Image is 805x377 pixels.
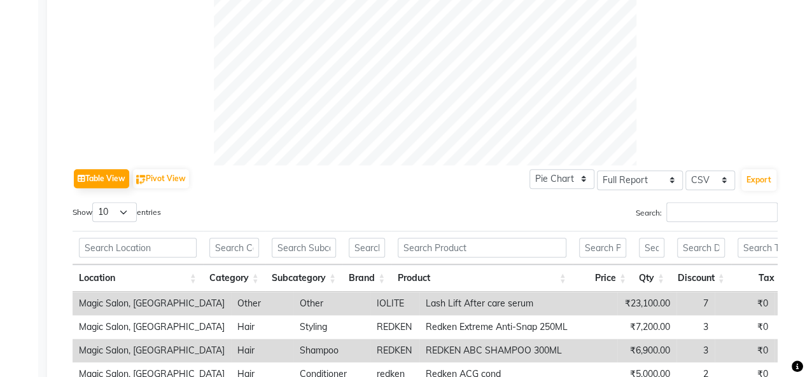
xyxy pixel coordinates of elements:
td: Magic Salon, [GEOGRAPHIC_DATA] [73,339,231,362]
button: Pivot View [133,169,189,188]
input: Search Qty [639,238,664,257]
input: Search: [666,202,778,222]
td: REDKEN [370,339,419,362]
td: Hair [231,339,293,362]
td: Magic Salon, [GEOGRAPHIC_DATA] [73,315,231,339]
button: Table View [74,169,129,188]
td: Lash Lift After care serum [419,292,617,315]
td: Other [231,292,293,315]
td: Redken Extreme Anti-Snap 250ML [419,315,617,339]
td: ₹0 [715,339,774,362]
img: pivot.png [136,175,146,184]
input: Search Tax [738,238,785,257]
td: Shampoo [293,339,370,362]
th: Category: activate to sort column ascending [203,264,265,292]
td: ₹0 [715,292,774,315]
input: Search Category [209,238,259,257]
th: Product: activate to sort column ascending [391,264,573,292]
input: Search Brand [349,238,385,257]
input: Search Price [579,238,626,257]
input: Search Discount [677,238,725,257]
td: ₹0 [715,315,774,339]
th: Brand: activate to sort column ascending [342,264,391,292]
input: Search Product [398,238,566,257]
label: Search: [636,202,778,222]
button: Export [741,169,776,191]
td: IOLITE [370,292,419,315]
td: Hair [231,315,293,339]
th: Discount: activate to sort column ascending [671,264,731,292]
th: Subcategory: activate to sort column ascending [265,264,342,292]
td: REDKEN [370,315,419,339]
input: Search Location [79,238,197,257]
td: ₹6,900.00 [617,339,676,362]
th: Price: activate to sort column ascending [573,264,633,292]
td: ₹7,200.00 [617,315,676,339]
td: Other [293,292,370,315]
th: Qty: activate to sort column ascending [633,264,671,292]
td: 3 [676,339,715,362]
th: Tax: activate to sort column ascending [731,264,791,292]
select: Showentries [92,202,137,222]
label: Show entries [73,202,161,222]
td: Magic Salon, [GEOGRAPHIC_DATA] [73,292,231,315]
td: 7 [676,292,715,315]
td: REDKEN ABC SHAMPOO 300ML [419,339,617,362]
input: Search Subcategory [272,238,336,257]
th: Location: activate to sort column ascending [73,264,203,292]
td: ₹23,100.00 [617,292,676,315]
td: 3 [676,315,715,339]
td: Styling [293,315,370,339]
